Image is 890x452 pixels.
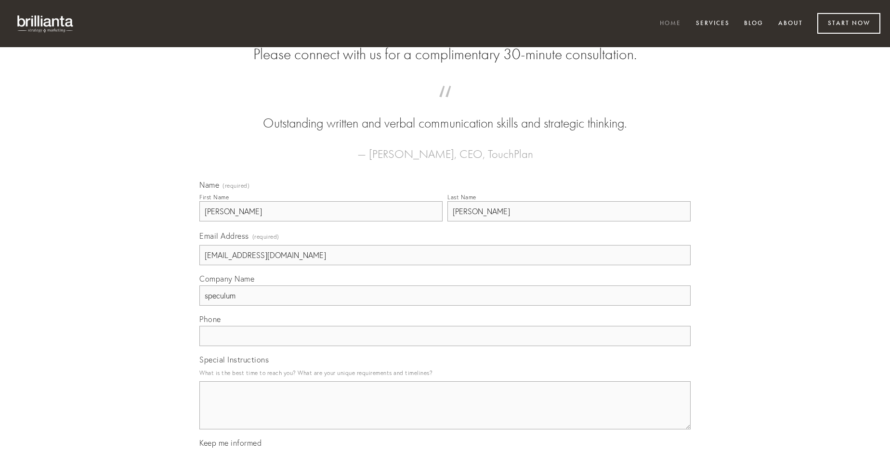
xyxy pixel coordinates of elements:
[222,183,249,189] span: (required)
[654,16,687,32] a: Home
[252,230,279,243] span: (required)
[738,16,770,32] a: Blog
[199,314,221,324] span: Phone
[199,366,691,379] p: What is the best time to reach you? What are your unique requirements and timelines?
[199,231,249,241] span: Email Address
[215,95,675,114] span: “
[215,133,675,164] figcaption: — [PERSON_NAME], CEO, TouchPlan
[199,438,262,448] span: Keep me informed
[199,180,219,190] span: Name
[199,355,269,364] span: Special Instructions
[199,45,691,64] h2: Please connect with us for a complimentary 30-minute consultation.
[215,95,675,133] blockquote: Outstanding written and verbal communication skills and strategic thinking.
[690,16,736,32] a: Services
[447,194,476,201] div: Last Name
[199,194,229,201] div: First Name
[772,16,809,32] a: About
[10,10,82,38] img: brillianta - research, strategy, marketing
[199,274,254,284] span: Company Name
[817,13,880,34] a: Start Now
